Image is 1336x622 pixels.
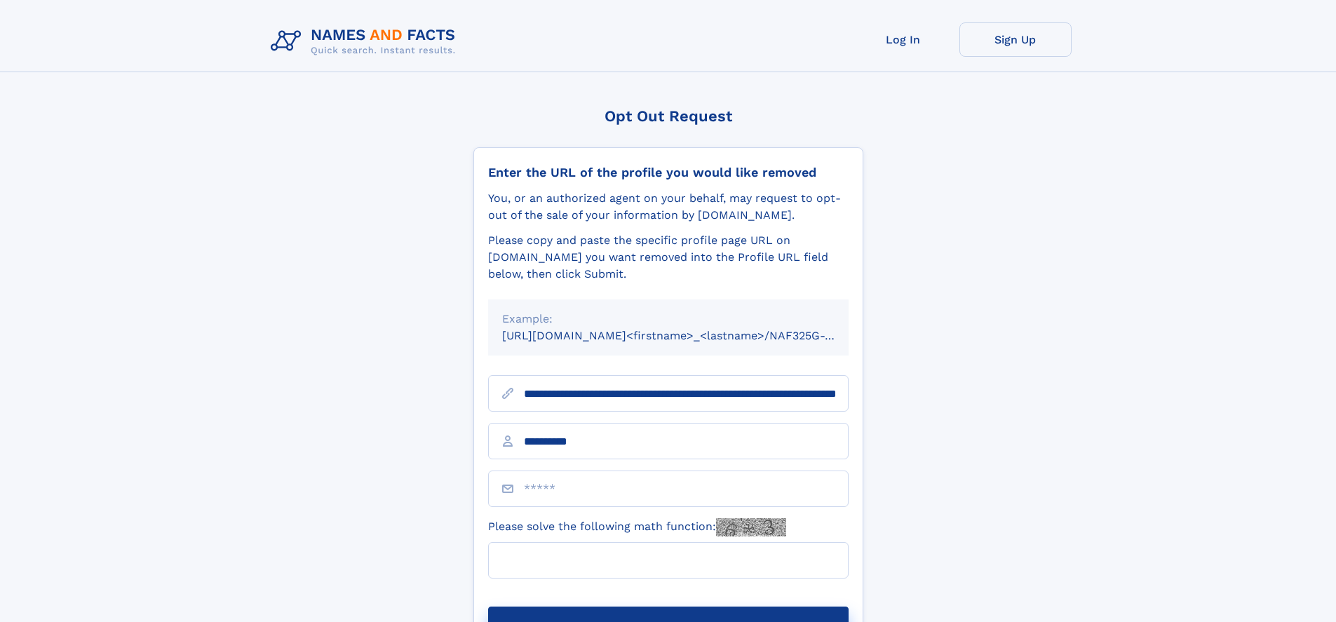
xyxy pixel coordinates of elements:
img: Logo Names and Facts [265,22,467,60]
div: Please copy and paste the specific profile page URL on [DOMAIN_NAME] you want removed into the Pr... [488,232,849,283]
div: You, or an authorized agent on your behalf, may request to opt-out of the sale of your informatio... [488,190,849,224]
label: Please solve the following math function: [488,518,786,536]
a: Sign Up [959,22,1072,57]
div: Example: [502,311,835,327]
div: Enter the URL of the profile you would like removed [488,165,849,180]
div: Opt Out Request [473,107,863,125]
small: [URL][DOMAIN_NAME]<firstname>_<lastname>/NAF325G-xxxxxxxx [502,329,875,342]
a: Log In [847,22,959,57]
